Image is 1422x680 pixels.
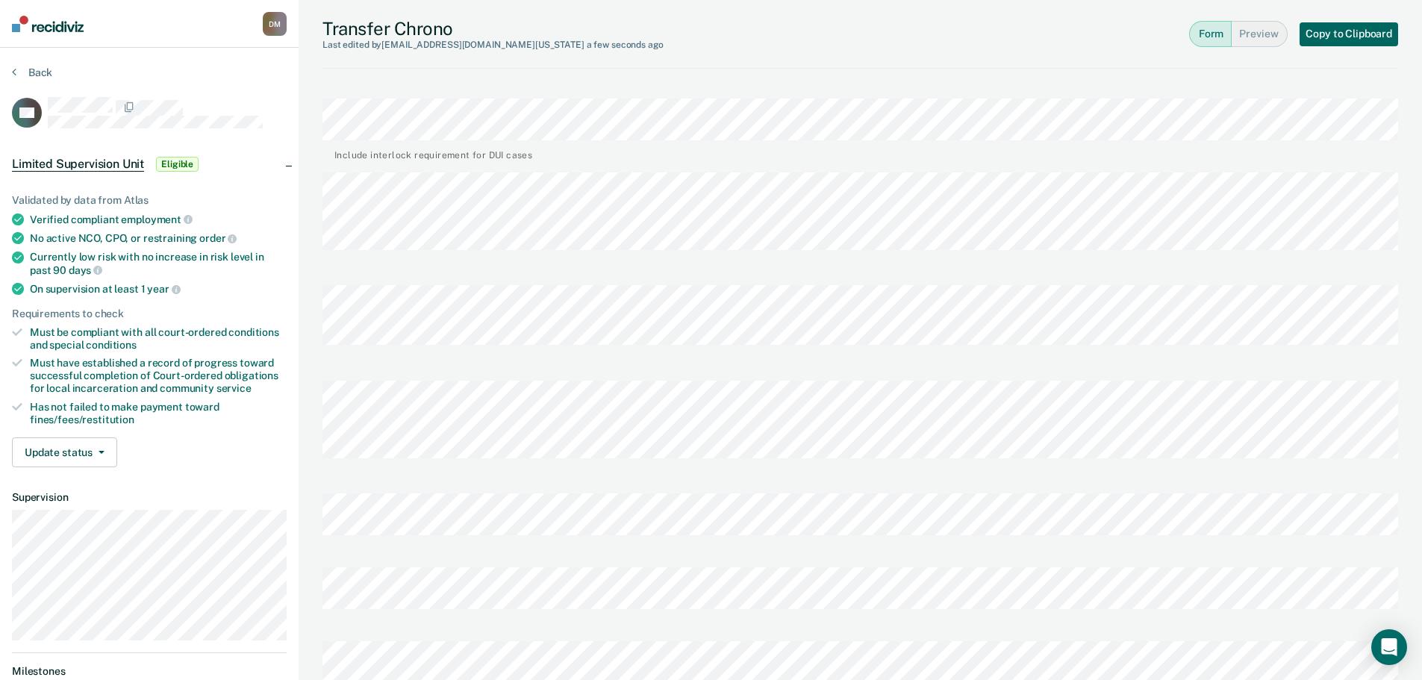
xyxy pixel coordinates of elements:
div: Validated by data from Atlas [12,194,287,207]
div: Requirements to check [12,308,287,320]
div: No active NCO, CPO, or restraining [30,231,287,245]
span: days [69,264,102,276]
div: Include interlock requirement for DUI cases [334,146,532,160]
span: Eligible [156,157,199,172]
div: Must be compliant with all court-ordered conditions and special conditions [30,326,287,352]
div: On supervision at least 1 [30,282,287,296]
button: Preview [1232,21,1288,47]
div: Transfer Chrono [322,18,664,50]
dt: Supervision [12,491,287,504]
div: Currently low risk with no increase in risk level in past 90 [30,251,287,276]
span: year [147,283,180,295]
span: a few seconds ago [587,40,664,50]
div: Last edited by [EMAIL_ADDRESS][DOMAIN_NAME][US_STATE] [322,40,664,50]
span: Limited Supervision Unit [12,157,144,172]
span: fines/fees/restitution [30,414,134,425]
span: order [199,232,237,244]
span: service [216,382,252,394]
div: Has not failed to make payment toward [30,401,287,426]
button: Form [1189,21,1232,47]
div: Must have established a record of progress toward successful completion of Court-ordered obligati... [30,357,287,394]
button: DM [263,12,287,36]
div: D M [263,12,287,36]
img: Recidiviz [12,16,84,32]
button: Back [12,66,52,79]
div: Open Intercom Messenger [1371,629,1407,665]
button: Update status [12,437,117,467]
button: Copy to Clipboard [1300,22,1398,46]
div: Verified compliant [30,213,287,226]
span: employment [121,213,192,225]
dt: Milestones [12,665,287,678]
